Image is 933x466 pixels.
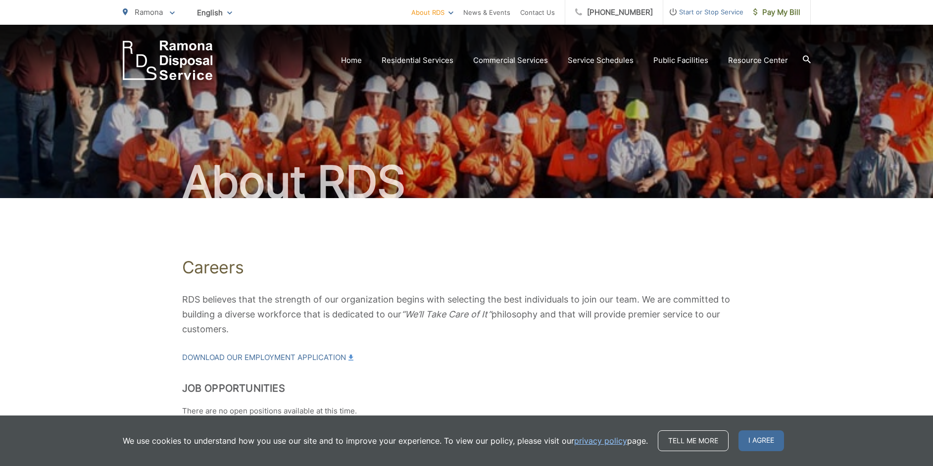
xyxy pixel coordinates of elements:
[341,54,362,66] a: Home
[411,6,453,18] a: About RDS
[123,41,213,80] a: EDCD logo. Return to the homepage.
[753,6,800,18] span: Pay My Bill
[574,435,627,447] a: privacy policy
[182,382,751,394] h2: Job Opportunities
[728,54,788,66] a: Resource Center
[182,405,751,417] p: There are no open positions available at this time.
[182,292,751,337] p: RDS believes that the strength of our organization begins with selecting the best individuals to ...
[401,309,491,319] em: “We’ll Take Care of It”
[653,54,708,66] a: Public Facilities
[123,157,811,207] h2: About RDS
[182,352,353,363] a: Download our Employment Application
[190,4,240,21] span: English
[568,54,634,66] a: Service Schedules
[738,430,784,451] span: I agree
[123,435,648,447] p: We use cookies to understand how you use our site and to improve your experience. To view our pol...
[658,430,729,451] a: Tell me more
[135,7,163,17] span: Ramona
[463,6,510,18] a: News & Events
[182,258,751,277] h1: Careers
[520,6,555,18] a: Contact Us
[473,54,548,66] a: Commercial Services
[382,54,453,66] a: Residential Services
